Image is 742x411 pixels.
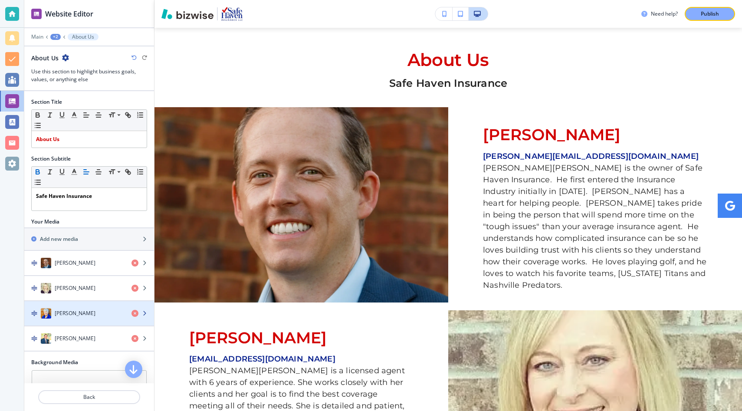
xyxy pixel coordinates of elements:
[31,155,71,163] h2: Section Subtitle
[45,9,93,19] h2: Website Editor
[24,326,154,352] button: Drag[PERSON_NAME]
[31,285,37,291] img: Drag
[651,10,678,18] h3: Need help?
[718,194,742,218] a: Social media link to google account
[685,7,735,21] button: Publish
[24,228,154,250] button: Add new media
[483,125,621,144] strong: [PERSON_NAME]
[31,335,37,342] img: Drag
[40,235,78,243] h2: Add new media
[55,309,95,317] h4: [PERSON_NAME]
[68,33,98,40] button: About Us
[189,328,327,347] strong: [PERSON_NAME]
[31,98,62,106] h2: Section Title
[31,218,59,226] h2: Your Media
[24,301,154,326] button: Drag[PERSON_NAME]
[389,77,508,89] strong: Safe Haven Insurance
[39,393,139,401] p: Back
[31,310,37,316] img: Drag
[24,276,154,301] button: Drag[PERSON_NAME]
[31,260,37,266] img: Drag
[31,68,147,83] h3: Use this section to highlight business goals, values, or anything else
[36,135,59,143] strong: About Us
[161,9,213,19] img: Bizwise Logo
[50,34,61,40] button: +2
[72,34,94,40] p: About Us
[55,335,95,342] h4: [PERSON_NAME]
[71,381,108,390] button: Choose a file
[483,151,699,161] a: [PERSON_NAME][EMAIL_ADDRESS][DOMAIN_NAME]
[55,259,95,267] h4: [PERSON_NAME]
[36,192,92,200] strong: Safe Haven Insurance
[31,34,43,40] button: Main
[24,251,154,276] button: Drag[PERSON_NAME]
[31,9,42,19] img: editor icon
[221,7,243,21] img: Your Logo
[38,390,140,404] button: Back
[407,49,489,70] strong: About Us
[31,358,147,366] h2: Background Media
[483,163,709,290] a: [PERSON_NAME] is the owner of Safe Haven Insurance. He first entered the Insurance Industry initi...
[154,107,448,302] img: <p><strong style="color: rgb(210, 0, 0);">Larry Cusson</strong></p>
[483,163,552,173] a: [PERSON_NAME]
[701,10,719,18] p: Publish
[189,354,335,364] a: [EMAIL_ADDRESS][DOMAIN_NAME]
[55,284,95,292] h4: [PERSON_NAME]
[31,53,59,62] h2: About Us
[189,366,259,375] a: [PERSON_NAME]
